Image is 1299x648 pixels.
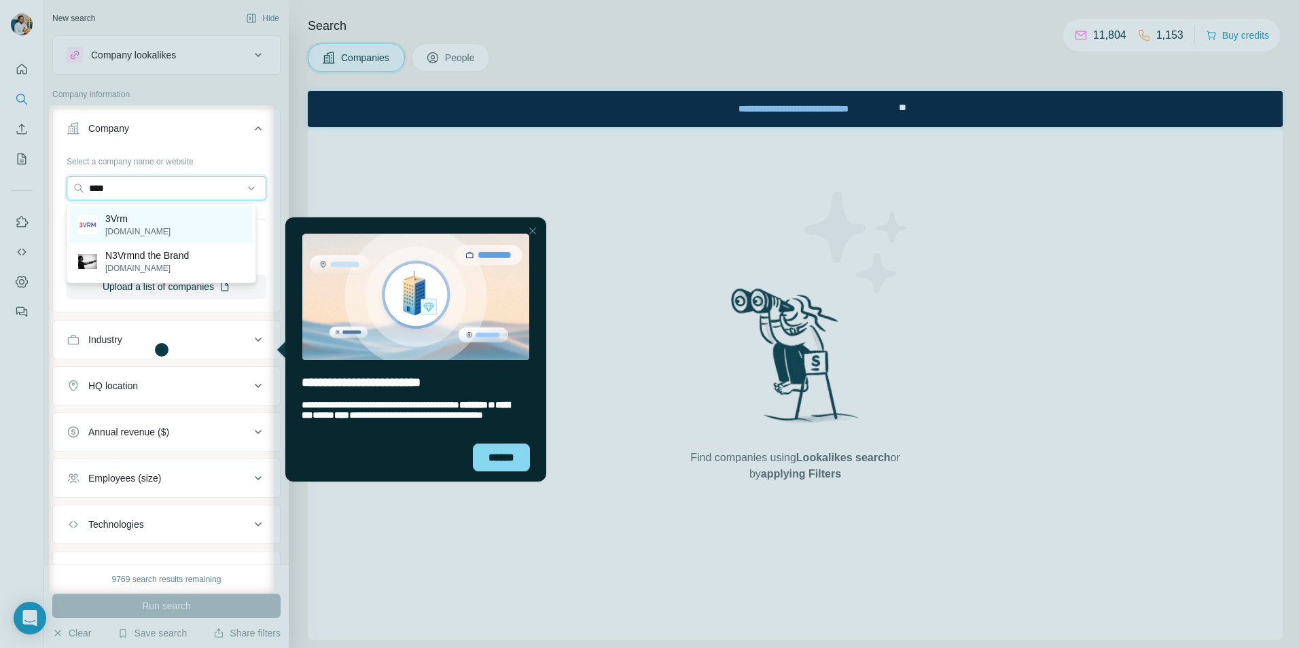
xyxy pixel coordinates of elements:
[393,3,580,33] div: Watch our October Product update
[105,262,189,274] p: [DOMAIN_NAME]
[88,564,130,577] div: Keywords
[88,333,122,346] div: Industry
[53,112,280,150] button: Company
[88,518,144,531] div: Technologies
[78,215,97,234] img: 3Vrm
[105,212,171,226] p: 3Vrm
[88,471,161,485] div: Employees (size)
[53,323,280,356] button: Industry
[53,508,280,541] button: Technologies
[67,274,266,299] button: Upload a list of companies
[53,370,280,402] button: HQ location
[53,462,280,494] button: Employees (size)
[274,215,549,484] iframe: Tooltip
[88,122,129,135] div: Company
[53,554,280,587] button: Keywords
[53,416,280,448] button: Annual revenue ($)
[105,226,171,238] p: [DOMAIN_NAME]
[105,249,189,262] p: N3Vrmnd the Brand
[88,425,169,439] div: Annual revenue ($)
[67,150,266,168] div: Select a company name or website
[78,254,97,269] img: N3Vrmnd the Brand
[112,573,221,586] div: 9769 search results remaining
[88,379,138,393] div: HQ location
